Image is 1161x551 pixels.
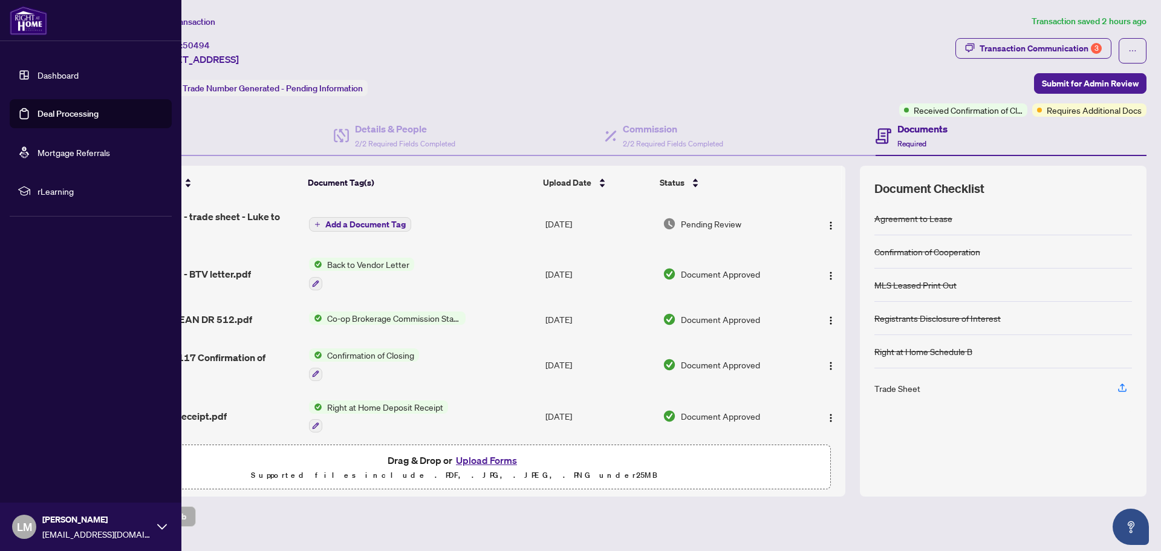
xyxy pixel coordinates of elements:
button: Logo [821,406,841,426]
th: Document Tag(s) [303,166,539,200]
span: Back to Vendor Letter [322,258,414,271]
span: Trade Number Generated - Pending Information [183,83,363,94]
h4: Documents [897,122,948,136]
img: Document Status [663,313,676,326]
button: Status IconBack to Vendor Letter [309,258,414,290]
div: Transaction Communication [980,39,1102,58]
button: Add a Document Tag [309,217,411,232]
button: Open asap [1113,509,1149,545]
img: Document Status [663,217,676,230]
div: Confirmation of Cooperation [874,245,980,258]
span: Co-op Brokerage Commission Statement [322,311,466,325]
span: MLS C12312117 Confirmation of Closing.pdf [119,350,299,379]
img: Logo [826,271,836,281]
img: Logo [826,221,836,230]
span: Confirmation of Closing [322,348,419,362]
span: View Transaction [151,16,215,27]
span: Submit for Admin Review [1042,74,1139,93]
td: [DATE] [541,339,658,391]
span: Document Approved [681,313,760,326]
div: Agreement to Lease [874,212,952,225]
span: Required [897,139,926,148]
span: ellipsis [1128,47,1137,55]
div: Status: [150,80,368,96]
span: 2/2 Required Fields Completed [355,139,455,148]
a: Mortgage Referrals [37,147,110,158]
img: Status Icon [309,400,322,414]
img: Document Status [663,358,676,371]
span: LM [17,518,32,535]
div: Trade Sheet [874,382,920,395]
img: logo [10,6,47,35]
h4: Details & People [355,122,455,136]
span: 50494 [183,40,210,51]
span: [STREET_ADDRESS] [150,52,239,67]
span: Requires Additional Docs [1047,103,1142,117]
img: Status Icon [309,258,322,271]
h4: Commission [623,122,723,136]
img: Document Status [663,409,676,423]
button: Submit for Admin Review [1034,73,1146,94]
span: Document Approved [681,409,760,423]
button: Logo [821,264,841,284]
div: Right at Home Schedule B [874,345,972,358]
span: rLearning [37,184,163,198]
span: 2/2 Required Fields Completed [623,139,723,148]
td: [DATE] [541,300,658,339]
article: Transaction saved 2 hours ago [1032,15,1146,28]
td: [DATE] [541,391,658,443]
span: Status [660,176,685,189]
span: Pending Review [681,217,741,230]
th: Status [655,166,801,200]
span: 1 Rean Dr 512 - trade sheet - Luke to Review.pdf [119,209,299,238]
span: Right at Home Deposit Receipt [322,400,448,414]
div: MLS Leased Print Out [874,278,957,292]
span: Add a Document Tag [325,220,406,229]
span: 1 Rean Dr 512 - BTV letter.pdf [119,267,251,281]
button: Logo [821,310,841,329]
button: Logo [821,214,841,233]
button: Upload Forms [452,452,521,468]
img: Status Icon [309,311,322,325]
img: Document Status [663,267,676,281]
img: Logo [826,413,836,423]
span: [EMAIL_ADDRESS][DOMAIN_NAME] [42,527,151,541]
div: Registrants Disclosure of Interest [874,311,1001,325]
img: Logo [826,316,836,325]
a: Dashboard [37,70,79,80]
button: Status IconCo-op Brokerage Commission Statement [309,311,466,325]
span: plus [314,221,320,227]
span: Document Checklist [874,180,984,197]
a: Deal Processing [37,108,99,119]
button: Add a Document Tag [309,217,411,232]
span: INVOICE - 1 REAN DR 512.pdf [119,312,252,327]
span: Received Confirmation of Closing [914,103,1023,117]
button: Transaction Communication3 [955,38,1111,59]
span: [PERSON_NAME] [42,513,151,526]
img: Status Icon [309,348,322,362]
th: (13) File Name [114,166,303,200]
th: Upload Date [538,166,655,200]
span: Drag & Drop orUpload FormsSupported files include .PDF, .JPG, .JPEG, .PNG under25MB [78,445,830,490]
p: Supported files include .PDF, .JPG, .JPEG, .PNG under 25 MB [85,468,823,483]
span: Upload Date [543,176,591,189]
img: Logo [826,361,836,371]
button: Status IconConfirmation of Closing [309,348,419,381]
span: Document Approved [681,267,760,281]
td: [DATE] [541,200,658,248]
span: Drag & Drop or [388,452,521,468]
td: [DATE] [541,248,658,300]
button: Logo [821,355,841,374]
button: Status IconRight at Home Deposit Receipt [309,400,448,433]
div: 3 [1091,43,1102,54]
span: Document Approved [681,358,760,371]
